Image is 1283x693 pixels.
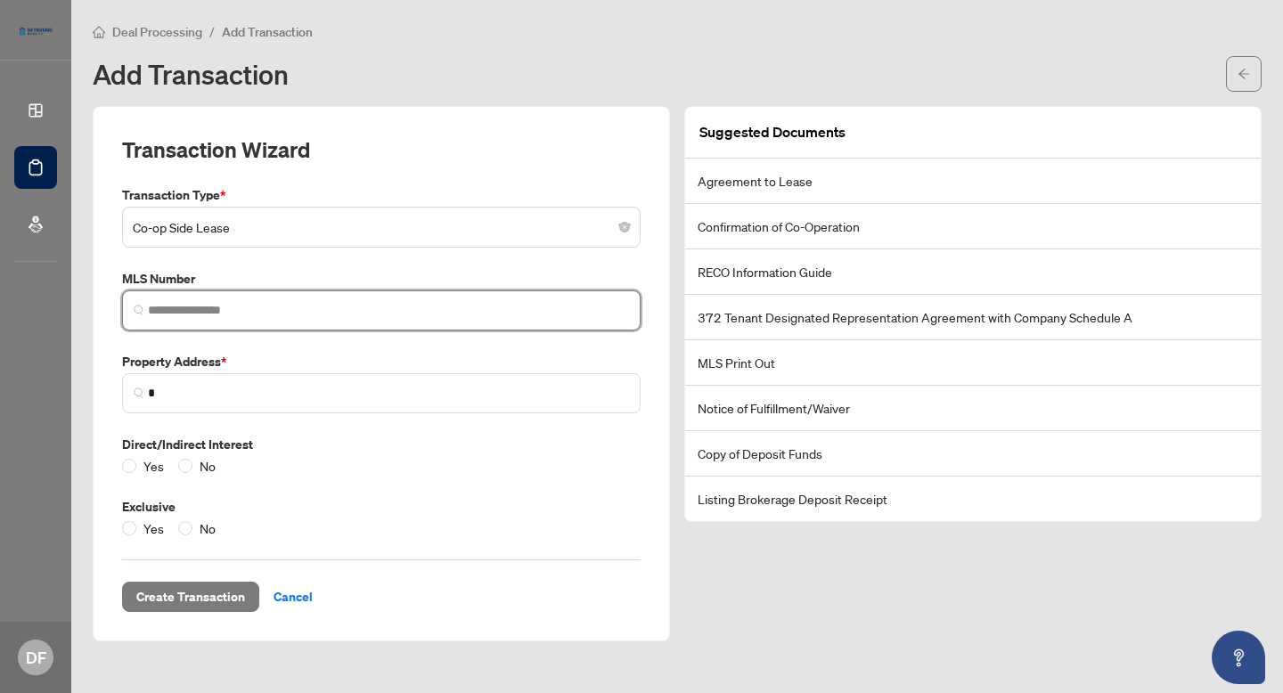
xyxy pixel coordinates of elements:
[14,22,57,40] img: logo
[619,222,630,232] span: close-circle
[685,386,1261,431] li: Notice of Fulfillment/Waiver
[685,340,1261,386] li: MLS Print Out
[685,204,1261,249] li: Confirmation of Co-Operation
[122,497,641,517] label: Exclusive
[699,121,846,143] article: Suggested Documents
[136,456,171,476] span: Yes
[1238,68,1250,80] span: arrow-left
[134,305,144,315] img: search_icon
[209,21,215,42] li: /
[685,249,1261,295] li: RECO Information Guide
[122,135,310,164] h2: Transaction Wizard
[136,518,171,538] span: Yes
[112,24,202,40] span: Deal Processing
[685,159,1261,204] li: Agreement to Lease
[122,582,259,612] button: Create Transaction
[122,435,641,454] label: Direct/Indirect Interest
[122,352,641,371] label: Property Address
[133,210,630,244] span: Co-op Side Lease
[685,431,1261,477] li: Copy of Deposit Funds
[222,24,313,40] span: Add Transaction
[259,582,327,612] button: Cancel
[685,295,1261,340] li: 372 Tenant Designated Representation Agreement with Company Schedule A
[192,456,223,476] span: No
[1212,631,1265,684] button: Open asap
[26,645,46,670] span: DF
[274,583,313,611] span: Cancel
[93,60,289,88] h1: Add Transaction
[192,518,223,538] span: No
[122,185,641,205] label: Transaction Type
[134,387,144,398] img: search_icon
[93,26,105,38] span: home
[122,269,641,289] label: MLS Number
[136,583,245,611] span: Create Transaction
[685,477,1261,521] li: Listing Brokerage Deposit Receipt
